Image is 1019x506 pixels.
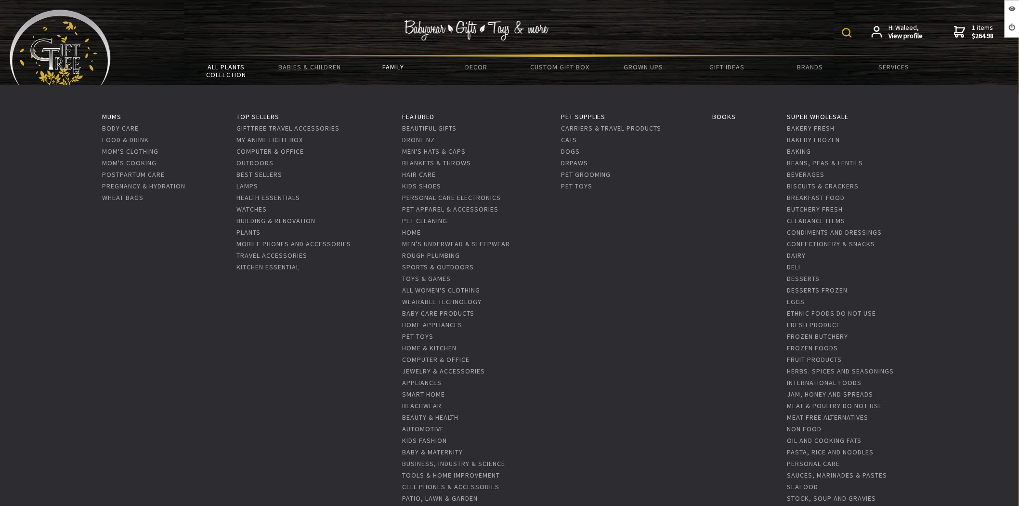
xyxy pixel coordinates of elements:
[103,193,144,202] a: Wheat Bags
[787,471,887,479] a: Sauces, Marinades & Pastes
[787,390,873,399] a: Jam, Honey and Spreads
[787,286,848,294] a: Desserts Frozen
[402,494,478,503] a: Patio, Lawn & Garden
[787,494,876,503] a: Stock, Soup and Gravies
[889,24,923,40] span: Hi Waleed,
[402,240,510,248] a: Men's Underwear & Sleepwear
[103,112,122,121] a: Mums
[787,251,806,260] a: Dairy
[787,216,845,225] a: Clearance Items
[787,378,862,387] a: International Foods
[787,309,876,318] a: Ethnic Foods DO NOT USE
[402,401,442,410] a: Beachwear
[402,205,498,213] a: Pet Apparel & Accessories
[10,10,111,90] img: Babyware - Gifts - Toys and more...
[402,378,442,387] a: Appliances
[103,147,159,156] a: Mom's Clothing
[103,159,157,167] a: Mom's Cooking
[787,170,824,179] a: Beverages
[402,112,434,121] a: Featured
[787,205,843,213] a: Butchery Fresh
[769,57,852,77] a: Brands
[402,274,451,283] a: Toys & Games
[787,124,835,133] a: Bakery Fresh
[236,240,351,248] a: Mobile Phones And Accessories
[842,28,852,38] img: product search
[561,182,592,190] a: Pet Toys
[787,344,838,352] a: Frozen Foods
[787,355,842,364] a: Fruit Products
[402,159,471,167] a: Blankets & Throws
[787,182,859,190] a: Biscuits & Crackers
[872,24,923,40] a: Hi Waleed,View profile
[787,263,800,271] a: Deli
[561,124,662,133] a: Carriers & Travel Products
[787,228,882,237] a: Condiments and Dressings
[787,240,875,248] a: Confectionery & Snacks
[787,147,811,156] a: Baking
[561,135,577,144] a: Cats
[561,170,611,179] a: Pet Grooming
[972,23,994,40] span: 1 items
[787,274,820,283] a: Desserts
[787,448,874,456] a: Pasta, Rice and Noodles
[236,170,282,179] a: Best Sellers
[402,263,474,271] a: Sports & Outdoors
[103,124,139,133] a: Body Care
[787,193,845,202] a: Breakfast Food
[402,367,485,375] a: Jewelry & Accessories
[402,182,441,190] a: Kids Shoes
[787,320,840,329] a: Fresh Produce
[787,401,882,410] a: Meat & Poultry DO NOT USE
[787,297,805,306] a: Eggs
[852,57,936,77] a: Services
[236,216,315,225] a: Building & Renovation
[402,436,447,445] a: Kids Fashion
[402,355,470,364] a: Computer & Office
[402,309,474,318] a: Baby care Products
[402,170,436,179] a: Hair Care
[402,228,421,237] a: Home
[402,193,501,202] a: Personal Care Electronics
[236,205,267,213] a: Watches
[236,182,258,190] a: Lamps
[787,482,818,491] a: Seafood
[787,436,862,445] a: Oil and Cooking Fats
[402,471,500,479] a: Tools & Home Improvement
[402,459,505,468] a: Business, Industry & Science
[435,57,518,77] a: Decor
[787,367,894,375] a: Herbs. Spices and Seasonings
[402,297,482,306] a: Wearable Technology
[402,332,433,341] a: Pet Toys
[787,159,863,167] a: Beans, Peas & Lentils
[236,159,274,167] a: Outdoors
[889,32,923,40] strong: View profile
[402,425,444,433] a: Automotive
[787,112,849,121] a: Super Wholesale
[685,57,769,77] a: Gift Ideas
[787,425,822,433] a: Non Food
[561,159,588,167] a: DrPaws
[103,182,186,190] a: Pregnancy & Hydration
[236,193,300,202] a: Health Essentials
[236,124,340,133] a: GiftTree Travel accessories
[236,251,307,260] a: Travel Accessories
[402,147,466,156] a: Men's Hats & Caps
[402,320,462,329] a: Home Appliances
[402,448,463,456] a: Baby & Maternity
[103,135,149,144] a: Food & Drink
[184,57,268,85] a: All Plants Collection
[236,263,300,271] a: Kitchen Essential
[402,124,457,133] a: Beautiful Gifts
[518,57,601,77] a: Custom Gift Box
[236,112,279,121] a: Top Sellers
[602,57,685,77] a: Grown Ups
[402,482,499,491] a: Cell Phones & Accessories
[402,286,480,294] a: All Women's Clothing
[402,251,460,260] a: Rough Plumbing
[405,20,549,40] img: Babywear - Gifts - Toys & more
[787,332,848,341] a: Frozen Butchery
[268,57,351,77] a: Babies & Children
[402,390,445,399] a: Smart Home
[787,459,840,468] a: Personal Care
